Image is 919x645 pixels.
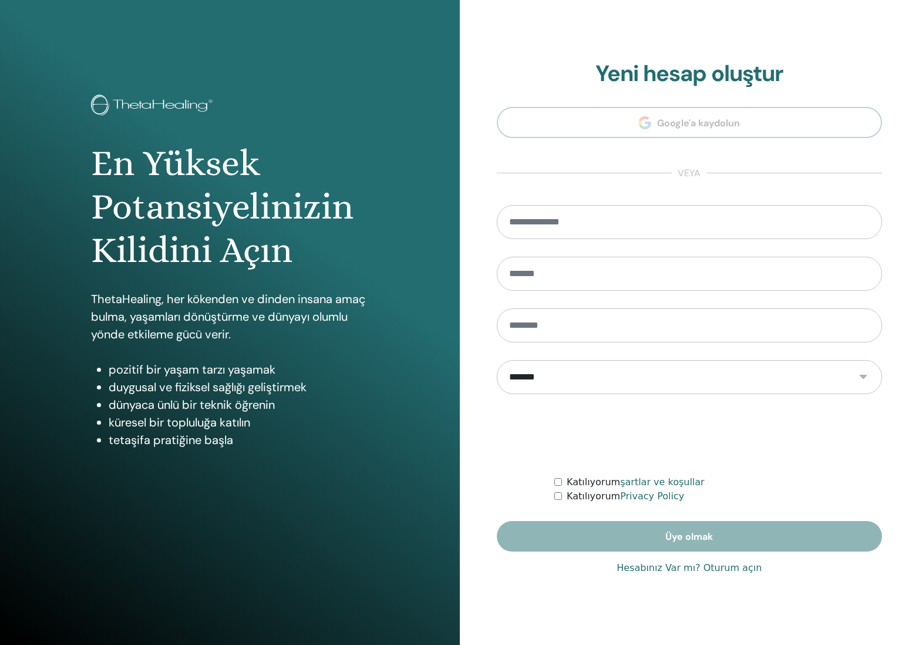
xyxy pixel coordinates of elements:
[91,142,368,273] h1: En Yüksek Potansiyelinizin Kilidini Açın
[567,475,705,489] label: Katılıyorum
[109,378,368,396] li: duygusal ve fiziksel sağlığı geliştirmek
[567,489,684,503] label: Katılıyorum
[109,361,368,378] li: pozitif bir yaşam tarzı yaşamak
[109,431,368,449] li: tetaşifa pratiğine başla
[617,561,762,575] a: Hesabınız Var mı? Oturum açın
[620,491,684,502] a: Privacy Policy
[91,290,368,343] p: ThetaHealing, her kökenden ve dinden insana amaç bulma, yaşamları dönüştürme ve dünyayı olumlu yö...
[497,61,883,88] h2: Yeni hesap oluştur
[109,414,368,431] li: küresel bir topluluğa katılın
[620,476,705,488] a: şartlar ve koşullar
[672,166,706,180] span: veya
[600,412,779,458] iframe: reCAPTCHA
[109,396,368,414] li: dünyaca ünlü bir teknik öğrenin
